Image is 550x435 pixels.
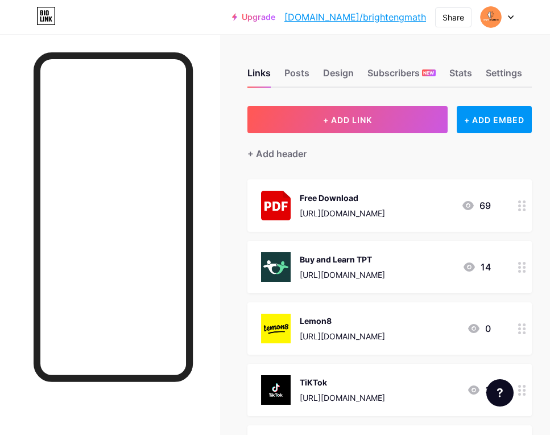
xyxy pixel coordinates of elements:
[367,66,436,87] div: Subscribers
[284,10,426,24] a: [DOMAIN_NAME]/brightengmath
[300,315,385,327] div: Lemon8
[300,253,385,265] div: Buy and Learn TPT
[461,199,491,212] div: 69
[261,252,291,282] img: Buy and Learn TPT
[300,207,385,219] div: [URL][DOMAIN_NAME]
[232,13,275,22] a: Upgrade
[480,6,502,28] img: brightengmath
[323,115,372,125] span: + ADD LINK
[300,192,385,204] div: Free Download
[449,66,472,87] div: Stats
[261,191,291,220] img: Free Download
[443,11,464,23] div: Share
[247,106,448,133] button: + ADD LINK
[284,66,309,87] div: Posts
[300,376,385,388] div: TiKTok
[300,330,385,342] div: [URL][DOMAIN_NAME]
[423,69,434,76] span: NEW
[261,375,291,405] img: TiKTok
[261,314,291,343] img: Lemon8
[467,322,491,335] div: 0
[247,66,271,87] div: Links
[457,106,532,133] div: + ADD EMBED
[323,66,354,87] div: Design
[247,147,307,161] div: + Add header
[486,66,522,87] div: Settings
[300,269,385,281] div: [URL][DOMAIN_NAME]
[300,392,385,404] div: [URL][DOMAIN_NAME]
[467,383,491,397] div: 3
[462,260,491,274] div: 14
